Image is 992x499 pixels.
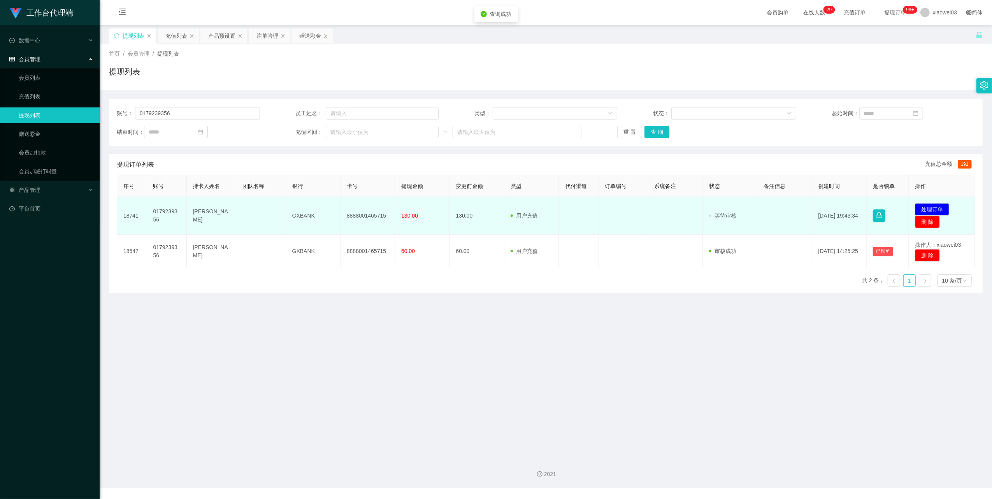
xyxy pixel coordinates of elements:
[157,51,179,57] span: 提现列表
[812,197,867,235] td: [DATE] 19:43:34
[117,235,147,268] td: 18547
[812,235,867,268] td: [DATE] 14:25:25
[474,109,493,118] span: 类型：
[709,183,720,189] span: 状态
[923,279,927,283] i: 图标: right
[453,126,582,138] input: 请输入最大值为
[295,128,325,136] span: 充值区间：
[823,6,835,14] sup: 29
[913,111,918,116] i: 图标: calendar
[840,10,870,15] span: 充值订单
[341,235,395,268] td: 8888001465715
[147,34,151,39] i: 图标: close
[165,28,187,43] div: 充值列表
[117,160,154,169] span: 提现订单列表
[608,111,613,116] i: 图标: down
[19,163,93,179] a: 会员加减打码量
[439,128,453,136] span: ~
[764,183,785,189] span: 备注信息
[106,470,986,478] div: 2021
[117,128,144,136] span: 结束时间：
[903,6,917,14] sup: 1017
[401,248,415,254] span: 60.00
[9,201,93,216] a: 图标: dashboard平台首页
[976,32,983,39] i: 图标: unlock
[295,109,325,118] span: 员工姓名：
[135,107,260,119] input: 请输入
[26,0,73,25] h1: 工作台代理端
[123,183,134,189] span: 序号
[915,216,940,228] button: 删 除
[450,235,504,268] td: 60.00
[881,10,910,15] span: 提现订单
[109,66,140,77] h1: 提现列表
[925,160,975,169] div: 充值总金额：
[903,274,916,287] li: 1
[117,109,135,118] span: 账号：
[347,183,358,189] span: 卡号
[9,56,15,62] i: 图标: table
[401,213,418,219] span: 130.00
[190,34,194,39] i: 图标: close
[19,107,93,123] a: 提现列表
[123,51,125,57] span: /
[187,235,237,268] td: [PERSON_NAME]
[238,34,242,39] i: 图标: close
[193,183,220,189] span: 持卡人姓名
[958,160,972,169] span: 191
[481,11,487,17] i: icon: check-circle
[617,126,642,138] button: 重 置
[153,51,154,57] span: /
[187,197,237,235] td: [PERSON_NAME]
[286,235,341,268] td: GXBANK
[653,109,671,118] span: 状态：
[915,183,926,189] span: 操作
[323,34,328,39] i: 图标: close
[341,197,395,235] td: 8888001465715
[114,33,119,39] i: 图标: sync
[873,183,895,189] span: 是否锁单
[299,28,321,43] div: 赠送彩金
[9,187,40,193] span: 产品管理
[128,51,149,57] span: 会员管理
[19,126,93,142] a: 赠送彩金
[800,10,829,15] span: 在线人数
[915,203,949,216] button: 处理订单
[818,183,840,189] span: 创建时间
[256,28,278,43] div: 注单管理
[904,275,915,286] a: 1
[9,9,73,16] a: 工作台代理端
[153,183,164,189] span: 账号
[281,34,285,39] i: 图标: close
[915,249,940,262] button: 删 除
[490,11,512,17] span: 查询成功
[19,145,93,160] a: 会员加扣款
[208,28,235,43] div: 产品预设置
[242,183,264,189] span: 团队名称
[9,56,40,62] span: 会员管理
[966,10,972,15] i: 图标: global
[980,81,988,90] i: 图标: setting
[147,235,187,268] td: 0179239356
[9,37,40,44] span: 数据中心
[832,109,859,118] span: 起始时间：
[286,197,341,235] td: GXBANK
[123,28,144,43] div: 提现列表
[873,247,893,256] button: 已锁单
[873,209,885,222] button: 图标: lock
[511,183,521,189] span: 类型
[919,274,931,287] li: 下一页
[9,38,15,43] i: 图标: check-circle-o
[401,183,423,189] span: 提现金额
[655,183,676,189] span: 系统备注
[827,6,829,14] p: 2
[147,197,187,235] td: 0179239356
[117,197,147,235] td: 18741
[450,197,504,235] td: 130.00
[537,471,543,477] i: 图标: copyright
[709,248,736,254] span: 审核成功
[109,51,120,57] span: 首页
[962,278,967,284] i: 图标: down
[511,213,538,219] span: 用户充值
[19,70,93,86] a: 会员列表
